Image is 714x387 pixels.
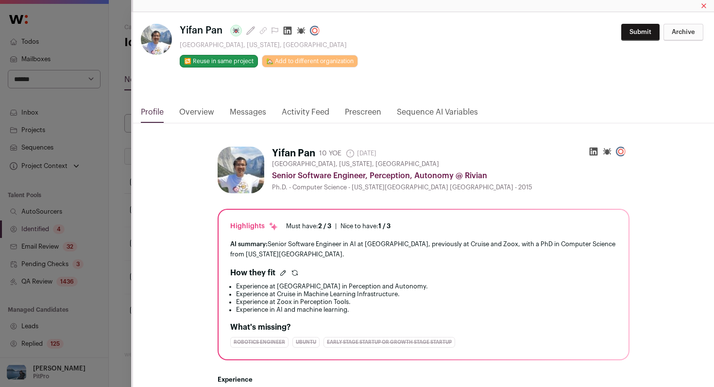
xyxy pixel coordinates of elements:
[180,55,258,67] button: 🔂 Reuse in same project
[323,337,455,348] div: Early Stage Startup or Growth Stage Startup
[345,106,381,123] a: Prescreen
[236,290,617,298] li: Experience at Cruise in Machine Learning Infrastructure.
[621,24,660,41] button: Submit
[272,184,629,191] div: Ph.D. - Computer Science - [US_STATE][GEOGRAPHIC_DATA] [GEOGRAPHIC_DATA] - 2015
[230,239,617,259] div: Senior Software Engineer in AI at [GEOGRAPHIC_DATA], previously at Cruise and Zoox, with a PhD in...
[397,106,478,123] a: Sequence AI Variables
[236,306,617,314] li: Experience in AI and machine learning.
[230,321,617,333] h2: What's missing?
[378,223,391,229] span: 1 / 3
[230,241,268,247] span: AI summary:
[262,55,358,67] a: 🏡 Add to different organization
[218,147,264,193] img: 2cbf21b1b22afe5e79f055365c852b2caafc09e4ce67e8e8327f1e92538fe6b9.jpg
[318,223,331,229] span: 2 / 3
[141,106,164,123] a: Profile
[218,376,629,384] h2: Experience
[272,160,439,168] span: [GEOGRAPHIC_DATA], [US_STATE], [GEOGRAPHIC_DATA]
[236,283,617,290] li: Experience at [GEOGRAPHIC_DATA] in Perception and Autonomy.
[230,337,289,348] div: Robotics Engineer
[345,149,376,158] span: [DATE]
[236,298,617,306] li: Experience at Zoox in Perception Tools.
[319,149,341,158] div: 10 YOE
[286,222,391,230] ul: |
[230,221,278,231] div: Highlights
[272,170,629,182] div: Senior Software Engineer, Perception, Autonomy @ Rivian
[340,222,391,230] div: Nice to have:
[282,106,329,123] a: Activity Feed
[230,106,266,123] a: Messages
[179,106,214,123] a: Overview
[141,24,172,55] img: 2cbf21b1b22afe5e79f055365c852b2caafc09e4ce67e8e8327f1e92538fe6b9.jpg
[230,267,275,279] h2: How they fit
[180,24,222,37] span: Yifan Pan
[286,222,331,230] div: Must have:
[180,41,358,49] div: [GEOGRAPHIC_DATA], [US_STATE], [GEOGRAPHIC_DATA]
[272,147,315,160] h1: Yifan Pan
[663,24,703,41] button: Archive
[292,337,320,348] div: Ubuntu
